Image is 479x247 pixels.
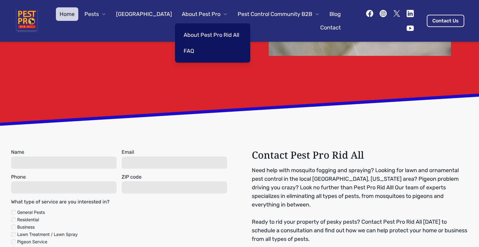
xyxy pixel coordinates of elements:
a: Home [56,7,78,21]
a: FAQ [180,44,243,58]
span: General Pests [17,210,45,215]
p: Ready to rid your property of pesky pests? Contact Pest Pro Rid All [DATE] to schedule a consulta... [252,218,468,243]
label: Name [11,149,117,155]
a: About Pest Pro Rid All [180,28,243,42]
a: Blog [326,7,345,21]
a: [GEOGRAPHIC_DATA] [112,7,176,21]
label: Phone [11,174,117,180]
h3: Contact Pest Pro Rid All [252,149,468,164]
span: Lawn Treatment / Lawn Spray [17,232,78,237]
button: Pests [81,7,110,21]
label: Email [122,149,227,155]
a: Contact [317,21,345,34]
span: Business [17,225,35,230]
img: Pest Pro Rid All [15,9,39,33]
button: About Pest Pro [178,7,232,21]
input: Business [11,225,16,230]
button: Pest Control Community B2B [234,7,323,21]
input: Residential [11,217,16,222]
span: About Pest Pro [182,10,220,18]
span: Pests [84,10,99,18]
span: Residential [17,217,39,222]
span: Pest Control Community B2B [238,10,312,18]
p: Need help with mosquito fogging and spraying? Looking for lawn and ornamental pest control in the... [252,166,468,209]
span: Pigeon Service [17,239,47,244]
label: ZIP code [122,174,227,180]
a: Contact Us [427,15,464,27]
input: Lawn Treatment / Lawn Spray [11,232,16,237]
label: What type of service are you interested in? [11,199,117,205]
input: Pigeon Service [11,239,16,244]
input: General Pests [11,210,16,215]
